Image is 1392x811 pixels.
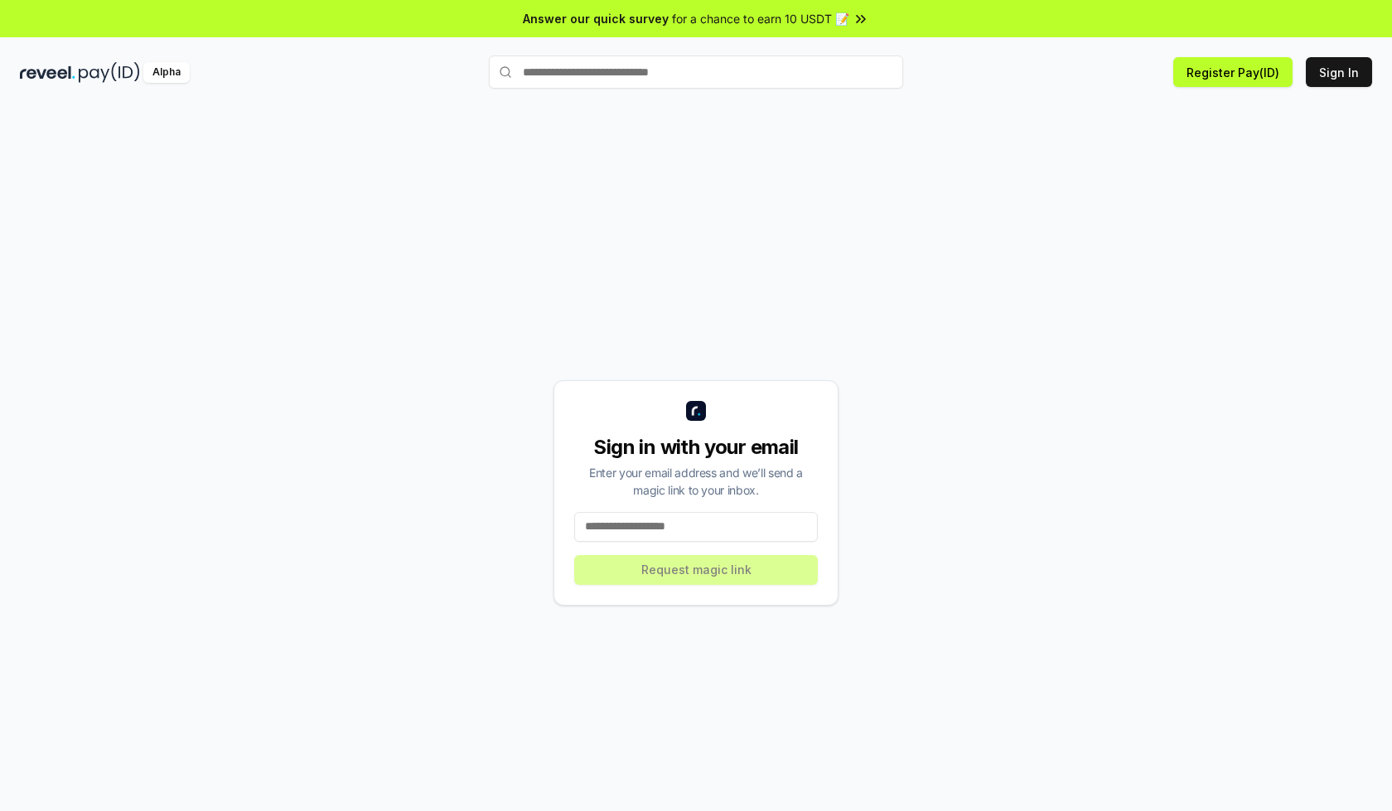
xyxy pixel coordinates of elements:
button: Register Pay(ID) [1173,57,1293,87]
span: for a chance to earn 10 USDT 📝 [672,10,849,27]
button: Sign In [1306,57,1372,87]
div: Alpha [143,62,190,83]
div: Sign in with your email [574,434,818,461]
div: Enter your email address and we’ll send a magic link to your inbox. [574,464,818,499]
span: Answer our quick survey [523,10,669,27]
img: logo_small [686,401,706,421]
img: reveel_dark [20,62,75,83]
img: pay_id [79,62,140,83]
